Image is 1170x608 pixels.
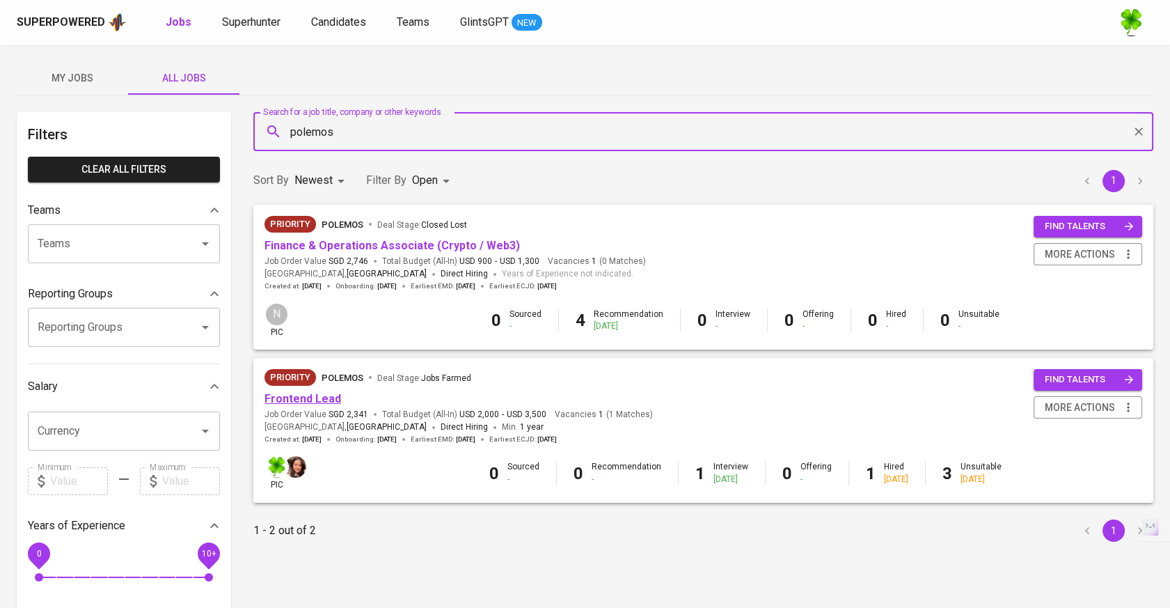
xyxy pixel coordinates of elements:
[382,256,539,267] span: Total Budget (All-In)
[411,435,475,444] span: Earliest EMD :
[1034,396,1142,419] button: more actions
[264,281,322,291] span: Created at :
[50,467,108,495] input: Value
[253,172,289,189] p: Sort By
[489,435,557,444] span: Earliest ECJD :
[222,14,283,31] a: Superhunter
[39,161,209,178] span: Clear All filters
[884,461,908,485] div: Hired
[866,464,876,483] b: 1
[1102,170,1125,192] button: page 1
[222,15,280,29] span: Superhunter
[347,421,427,435] span: [GEOGRAPHIC_DATA]
[958,309,999,332] div: Unsuitable
[695,464,705,483] b: 1
[264,216,316,233] div: New Job received from Demand Team
[196,234,215,254] button: Open
[28,512,220,540] div: Years of Experience
[264,217,316,231] span: Priority
[594,320,663,332] div: [DATE]
[713,461,748,485] div: Interview
[264,302,289,327] div: N
[509,309,541,332] div: Sourced
[1074,170,1153,192] nav: pagination navigation
[502,409,504,421] span: -
[507,461,539,485] div: Sourced
[596,409,603,421] span: 1
[803,309,834,332] div: Offering
[576,311,585,330] b: 4
[264,267,427,281] span: [GEOGRAPHIC_DATA] ,
[196,318,215,337] button: Open
[592,461,661,485] div: Recommendation
[592,474,661,485] div: -
[201,548,216,558] span: 10+
[17,12,127,33] a: Superpoweredapp logo
[456,435,475,444] span: [DATE]
[1034,243,1142,266] button: more actions
[500,256,539,267] span: USD 1,300
[266,456,287,478] img: f9493b8c-82b8-4f41-8722-f5d69bb1b761.jpg
[1034,216,1142,237] button: find talents
[489,281,557,291] span: Earliest ECJD :
[347,267,427,281] span: [GEOGRAPHIC_DATA]
[507,474,539,485] div: -
[441,422,488,432] span: Direct Hiring
[537,281,557,291] span: [DATE]
[1129,122,1148,141] button: Clear
[264,256,368,267] span: Job Order Value
[495,256,497,267] span: -
[302,281,322,291] span: [DATE]
[264,455,289,491] div: pic
[421,220,467,230] span: Closed Lost
[886,320,906,332] div: -
[294,172,333,189] p: Newest
[800,474,832,485] div: -
[377,220,467,230] span: Deal Stage :
[594,309,663,332] div: Recommendation
[285,456,306,478] img: thao.thai@glints.com
[311,15,366,29] span: Candidates
[377,435,397,444] span: [DATE]
[322,373,363,383] span: Polemos
[697,311,707,330] b: 0
[311,14,369,31] a: Candidates
[411,281,475,291] span: Earliest EMD :
[942,464,952,483] b: 3
[555,409,653,421] span: Vacancies ( 1 Matches )
[196,421,215,441] button: Open
[382,409,546,421] span: Total Budget (All-In)
[1045,246,1115,263] span: more actions
[441,269,488,279] span: Direct Hiring
[421,373,471,383] span: Jobs Farmed
[713,474,748,485] div: [DATE]
[868,311,878,330] b: 0
[329,256,368,267] span: SGD 2,746
[509,320,541,332] div: -
[958,320,999,332] div: -
[28,196,220,224] div: Teams
[800,461,832,485] div: Offering
[412,168,454,194] div: Open
[960,474,1002,485] div: [DATE]
[459,256,492,267] span: USD 900
[716,309,750,332] div: Interview
[329,409,368,421] span: SGD 2,341
[502,267,633,281] span: Years of Experience not indicated.
[884,474,908,485] div: [DATE]
[460,15,509,29] span: GlintsGPT
[1045,219,1134,235] span: find talents
[264,409,368,421] span: Job Order Value
[302,435,322,444] span: [DATE]
[366,172,406,189] p: Filter By
[803,320,834,332] div: -
[1117,8,1145,36] img: f9493b8c-82b8-4f41-8722-f5d69bb1b761.jpg
[782,464,792,483] b: 0
[502,422,544,432] span: Min.
[412,173,438,187] span: Open
[1045,399,1115,416] span: more actions
[590,256,596,267] span: 1
[264,371,316,384] span: Priority
[108,12,127,33] img: app logo
[574,464,583,483] b: 0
